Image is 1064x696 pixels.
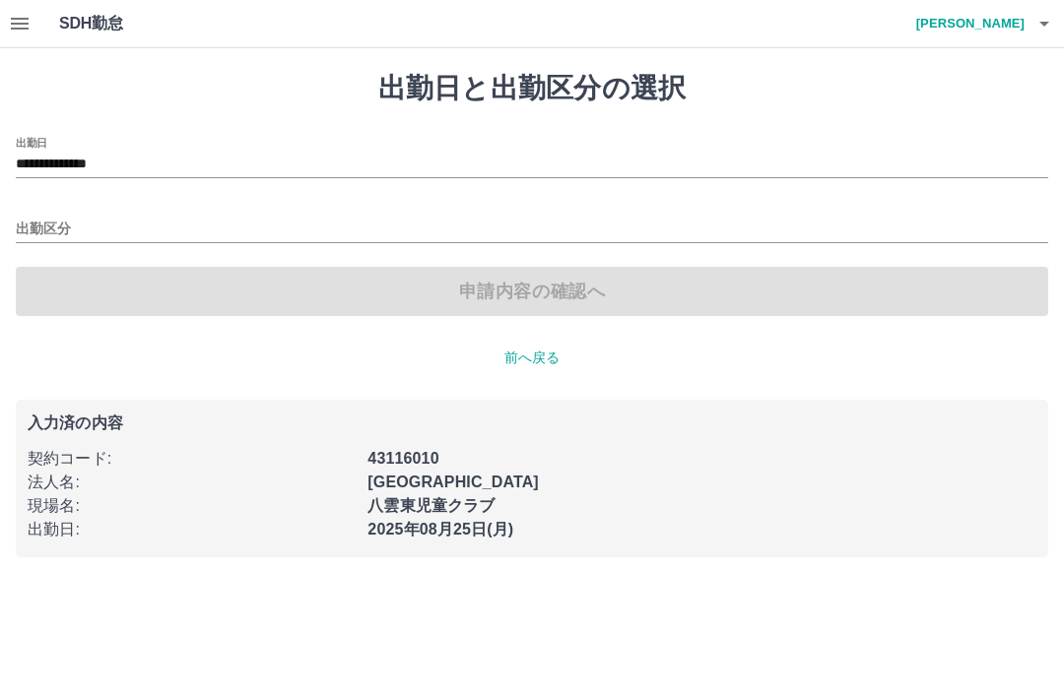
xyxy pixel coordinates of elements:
p: 前へ戻る [16,348,1048,368]
p: 現場名 : [28,494,356,518]
b: 43116010 [367,450,438,467]
p: 出勤日 : [28,518,356,541]
b: [GEOGRAPHIC_DATA] [367,474,539,490]
p: 法人名 : [28,471,356,494]
h1: 出勤日と出勤区分の選択 [16,72,1048,105]
p: 契約コード : [28,447,356,471]
b: 八雲東児童クラブ [367,497,495,514]
label: 出勤日 [16,135,47,150]
p: 入力済の内容 [28,415,1036,431]
b: 2025年08月25日(月) [367,521,513,538]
